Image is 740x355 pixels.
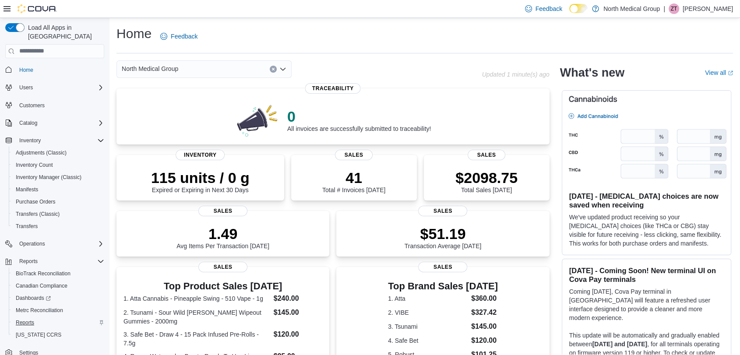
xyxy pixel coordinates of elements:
[592,341,647,348] strong: [DATE] and [DATE]
[151,169,250,193] div: Expired or Expiring in Next 30 Days
[669,4,679,14] div: Zachary Tebeau
[12,281,104,291] span: Canadian Compliance
[12,160,104,170] span: Inventory Count
[9,196,108,208] button: Purchase Orders
[12,197,104,207] span: Purchase Orders
[305,83,361,94] span: Traceability
[12,330,104,340] span: Washington CCRS
[123,308,270,326] dt: 2. Tsunami - Sour Wild [PERSON_NAME] Wipeout Gummies - 2000mg
[123,281,322,292] h3: Top Product Sales [DATE]
[16,135,44,146] button: Inventory
[25,23,104,41] span: Load All Apps in [GEOGRAPHIC_DATA]
[322,169,385,193] div: Total # Invoices [DATE]
[418,262,467,272] span: Sales
[12,317,104,328] span: Reports
[335,150,373,160] span: Sales
[536,4,562,13] span: Feedback
[418,206,467,216] span: Sales
[16,149,67,156] span: Adjustments (Classic)
[176,150,225,160] span: Inventory
[728,70,733,76] svg: External link
[16,270,70,277] span: BioTrack Reconciliation
[16,256,41,267] button: Reports
[279,66,286,73] button: Open list of options
[12,209,63,219] a: Transfers (Classic)
[16,239,49,249] button: Operations
[176,225,269,243] p: 1.49
[16,282,67,289] span: Canadian Compliance
[9,208,108,220] button: Transfers (Classic)
[569,13,570,14] span: Dark Mode
[16,295,51,302] span: Dashboards
[287,108,431,132] div: All invoices are successfully submitted to traceability!
[19,102,45,109] span: Customers
[12,305,67,316] a: Metrc Reconciliation
[471,293,498,304] dd: $360.00
[274,307,323,318] dd: $145.00
[122,63,178,74] span: North Medical Group
[16,118,104,128] span: Catalog
[12,184,104,195] span: Manifests
[2,63,108,76] button: Home
[151,169,250,186] p: 115 units / 0 g
[2,134,108,147] button: Inventory
[2,255,108,267] button: Reports
[16,256,104,267] span: Reports
[12,221,41,232] a: Transfers
[455,169,518,193] div: Total Sales [DATE]
[2,99,108,112] button: Customers
[16,239,104,249] span: Operations
[12,293,104,303] span: Dashboards
[16,198,56,205] span: Purchase Orders
[12,293,54,303] a: Dashboards
[2,117,108,129] button: Catalog
[12,148,104,158] span: Adjustments (Classic)
[16,65,37,75] a: Home
[116,25,152,42] h1: Home
[16,331,61,338] span: [US_STATE] CCRS
[9,267,108,280] button: BioTrack Reconciliation
[12,197,59,207] a: Purchase Orders
[471,321,498,332] dd: $145.00
[9,292,108,304] a: Dashboards
[603,4,660,14] p: North Medical Group
[468,150,505,160] span: Sales
[16,162,53,169] span: Inventory Count
[12,160,56,170] a: Inventory Count
[12,317,38,328] a: Reports
[405,225,482,243] p: $51.19
[9,183,108,196] button: Manifests
[157,28,201,45] a: Feedback
[2,238,108,250] button: Operations
[270,66,277,73] button: Clear input
[9,316,108,329] button: Reports
[287,108,431,125] p: 0
[569,266,724,284] h3: [DATE] - Coming Soon! New terminal UI on Cova Pay terminals
[388,322,468,331] dt: 3. Tsunami
[12,148,70,158] a: Adjustments (Classic)
[19,120,37,127] span: Catalog
[683,4,733,14] p: [PERSON_NAME]
[16,100,48,111] a: Customers
[16,174,81,181] span: Inventory Manager (Classic)
[16,186,38,193] span: Manifests
[235,102,280,137] img: 0
[2,81,108,94] button: Users
[19,84,33,91] span: Users
[482,71,549,78] p: Updated 1 minute(s) ago
[12,330,65,340] a: [US_STATE] CCRS
[12,268,74,279] a: BioTrack Reconciliation
[560,66,624,80] h2: What's new
[171,32,197,41] span: Feedback
[19,240,45,247] span: Operations
[16,223,38,230] span: Transfers
[12,172,104,183] span: Inventory Manager (Classic)
[16,135,104,146] span: Inventory
[12,305,104,316] span: Metrc Reconciliation
[123,330,270,348] dt: 3. Safe Bet - Draw 4 - 15 Pack Infused Pre-Rolls - 7.5g
[16,211,60,218] span: Transfers (Classic)
[16,82,104,93] span: Users
[12,268,104,279] span: BioTrack Reconciliation
[12,221,104,232] span: Transfers
[405,225,482,250] div: Transaction Average [DATE]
